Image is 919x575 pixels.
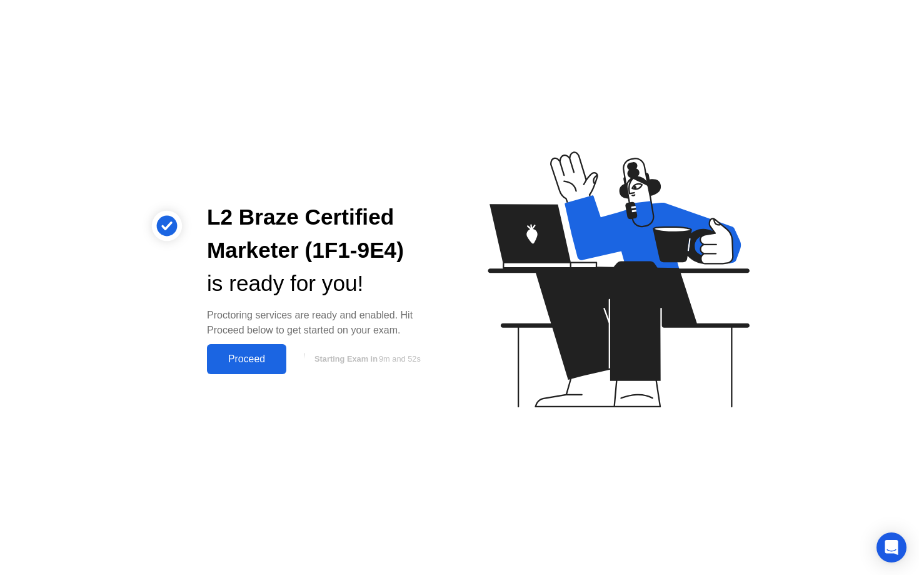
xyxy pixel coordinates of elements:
div: is ready for you! [207,267,439,300]
div: Proctoring services are ready and enabled. Hit Proceed below to get started on your exam. [207,308,439,338]
div: L2 Braze Certified Marketer (1F1-9E4) [207,201,439,267]
span: 9m and 52s [379,354,421,364]
button: Proceed [207,344,286,374]
div: Proceed [211,354,283,365]
button: Starting Exam in9m and 52s [293,347,439,371]
div: Open Intercom Messenger [876,532,906,562]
